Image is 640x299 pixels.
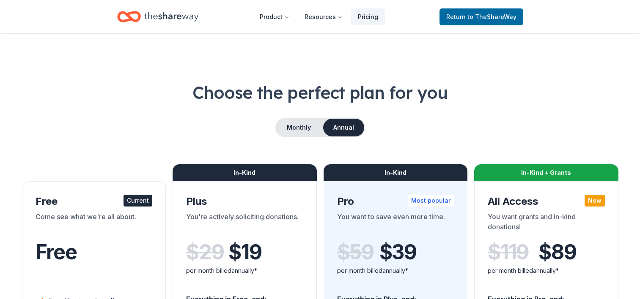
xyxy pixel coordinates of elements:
[253,7,385,27] nav: Main
[117,7,198,27] a: Home
[173,164,317,181] div: In-Kind
[36,195,153,208] div: Free
[408,195,454,207] div: Most popular
[488,195,605,208] div: All Access
[379,240,417,264] span: $ 39
[488,212,605,235] div: You want grants and in-kind donations!
[488,266,605,276] div: per month billed annually*
[228,240,261,264] span: $ 19
[186,266,303,276] div: per month billed annually*
[337,195,454,208] div: Pro
[186,212,303,235] div: You're actively soliciting donations.
[337,266,454,276] div: per month billed annually*
[585,195,605,207] div: New
[253,8,296,25] button: Product
[276,119,321,136] button: Monthly
[186,195,303,208] div: Plus
[467,13,516,20] span: to TheShareWay
[337,212,454,235] div: You want to save even more time.
[124,195,152,207] div: Current
[439,8,523,25] a: Returnto TheShareWay
[538,240,576,264] span: $ 89
[36,212,153,235] div: Come see what we're all about.
[20,81,620,104] h1: Choose the perfect plan for you
[324,164,468,181] div: In-Kind
[36,239,77,264] span: Free
[323,119,364,136] button: Annual
[446,12,516,22] span: Return
[351,8,385,25] a: Pricing
[298,8,349,25] button: Resources
[474,164,618,181] div: In-Kind + Grants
